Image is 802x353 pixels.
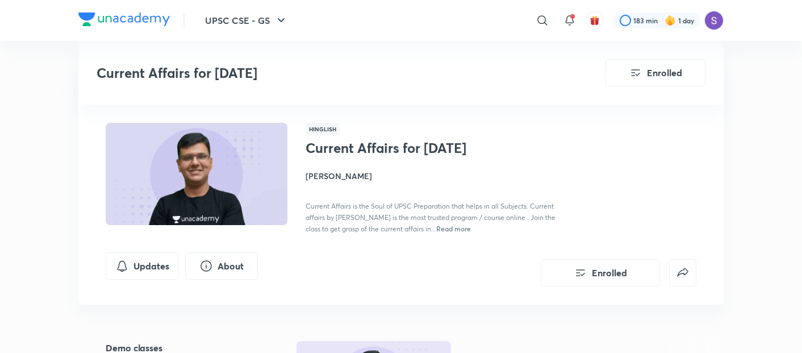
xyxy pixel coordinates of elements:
img: Company Logo [78,13,170,26]
button: avatar [586,11,604,30]
button: Updates [106,252,178,280]
button: Enrolled [541,259,660,286]
button: false [669,259,696,286]
button: Enrolled [605,59,705,86]
h3: Current Affairs for [DATE] [97,65,541,81]
span: Read more [436,224,471,233]
span: Current Affairs is the Soul of UPSC Preparation that helps in all Subjects. Current affairs by [P... [306,202,555,233]
h1: Current Affairs for [DATE] [306,140,491,156]
button: About [185,252,258,280]
img: Satnam Singh [704,11,724,30]
img: streak [665,15,676,26]
span: Hinglish [306,123,340,135]
a: Company Logo [78,13,170,29]
button: UPSC CSE - GS [198,9,295,32]
img: avatar [590,15,600,26]
img: Thumbnail [104,122,289,226]
h4: [PERSON_NAME] [306,170,560,182]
